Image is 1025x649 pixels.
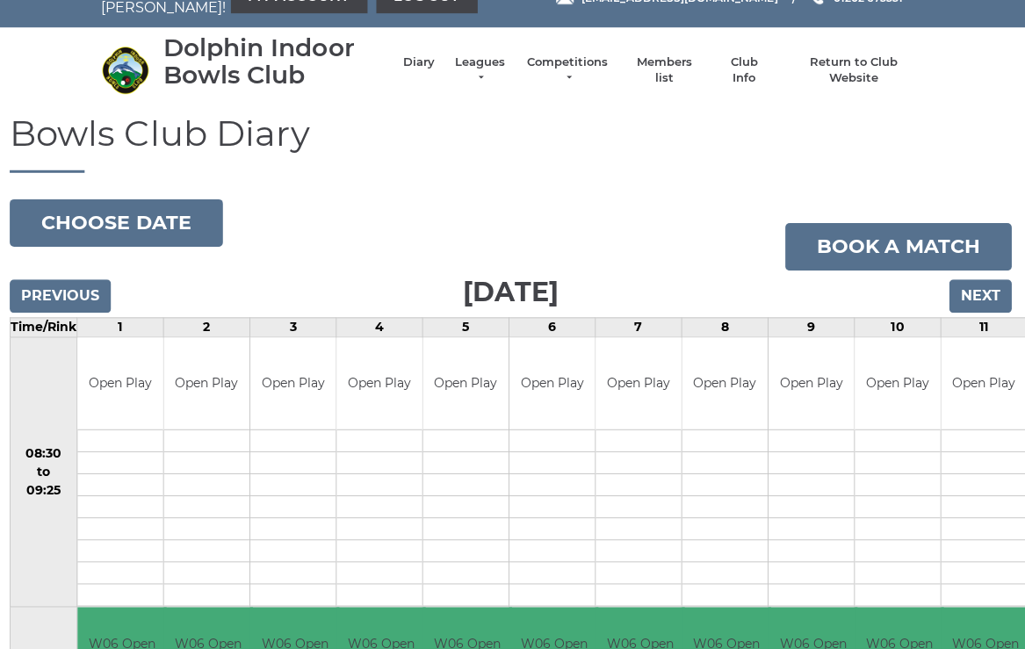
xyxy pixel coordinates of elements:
[14,316,81,335] td: Time/Rink
[597,316,683,335] td: 7
[13,113,1012,172] h1: Bowls Club Diary
[597,336,682,429] td: Open Play
[855,336,941,429] td: Open Play
[339,316,425,335] td: 4
[949,278,1012,312] input: Next
[405,54,437,70] a: Diary
[719,54,770,86] a: Club Info
[425,316,511,335] td: 5
[425,336,510,429] td: Open Play
[786,222,1012,270] a: Book a match
[683,336,769,429] td: Open Play
[167,336,252,429] td: Open Play
[683,316,769,335] td: 8
[81,336,166,429] td: Open Play
[81,316,167,335] td: 1
[511,316,597,335] td: 6
[788,54,920,86] a: Return to Club Website
[13,278,114,312] input: Previous
[105,46,153,94] img: Dolphin Indoor Bowls Club
[339,336,424,429] td: Open Play
[769,316,855,335] td: 9
[253,316,339,335] td: 3
[166,34,387,89] div: Dolphin Indoor Bowls Club
[253,336,338,429] td: Open Play
[167,316,253,335] td: 2
[14,335,81,605] td: 08:30 to 09:25
[527,54,611,86] a: Competitions
[511,336,596,429] td: Open Play
[454,54,509,86] a: Leagues
[629,54,702,86] a: Members list
[769,336,855,429] td: Open Play
[13,198,226,246] button: Choose date
[855,316,942,335] td: 10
